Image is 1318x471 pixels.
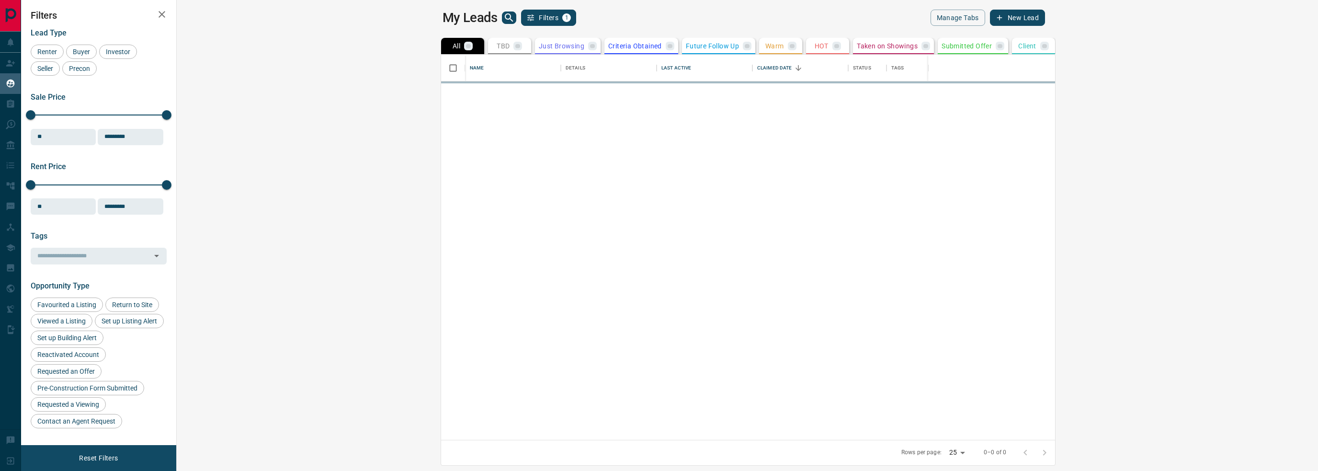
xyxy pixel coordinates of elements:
span: Rent Price [31,162,66,171]
span: Tags [31,231,47,241]
span: Requested a Viewing [34,401,102,408]
button: Filters1 [521,10,576,26]
div: Status [848,55,886,81]
span: Reactivated Account [34,351,102,358]
button: Sort [792,61,805,75]
div: Pre-Construction Form Submitted [31,381,144,395]
div: Status [853,55,871,81]
div: Return to Site [105,298,159,312]
p: Warm [765,43,784,49]
div: Name [470,55,484,81]
p: 0–0 of 0 [984,448,1006,457]
div: Precon [62,61,97,76]
div: Details [566,55,585,81]
div: Claimed Date [757,55,792,81]
div: Buyer [66,45,97,59]
span: 1 [563,14,570,21]
span: Buyer [69,48,93,56]
p: Just Browsing [539,43,584,49]
h1: My Leads [443,10,498,25]
span: Precon [66,65,93,72]
div: Last Active [657,55,752,81]
h2: Filters [31,10,167,21]
span: Set up Listing Alert [98,317,160,325]
p: Future Follow Up [686,43,739,49]
div: Renter [31,45,64,59]
p: Taken on Showings [857,43,918,49]
button: search button [502,11,516,24]
span: Favourited a Listing [34,301,100,309]
p: All [453,43,460,49]
span: Investor [102,48,134,56]
p: TBD [497,43,510,49]
div: Favourited a Listing [31,298,103,312]
span: Requested an Offer [34,368,98,375]
p: Rows per page: [901,448,942,457]
button: Manage Tabs [931,10,985,26]
button: Reset Filters [73,450,124,466]
span: Sale Price [31,92,66,102]
div: Set up Listing Alert [95,314,164,328]
span: Set up Building Alert [34,334,100,342]
button: Open [150,249,163,263]
div: Claimed Date [752,55,848,81]
span: Seller [34,65,57,72]
div: Requested a Viewing [31,397,106,412]
p: Client [1018,43,1036,49]
div: Requested an Offer [31,364,102,379]
div: Set up Building Alert [31,331,103,345]
div: Name [465,55,561,81]
span: Pre-Construction Form Submitted [34,384,141,392]
p: Criteria Obtained [608,43,662,49]
button: New Lead [990,10,1045,26]
div: Details [561,55,657,81]
div: Seller [31,61,60,76]
div: Viewed a Listing [31,314,92,328]
div: Reactivated Account [31,347,106,362]
span: Return to Site [109,301,156,309]
div: Last Active [661,55,691,81]
span: Lead Type [31,28,67,37]
div: Investor [99,45,137,59]
span: Opportunity Type [31,281,90,290]
div: Contact an Agent Request [31,414,122,428]
span: Viewed a Listing [34,317,89,325]
div: 25 [945,446,968,460]
p: HOT [815,43,829,49]
p: Submitted Offer [942,43,992,49]
span: Contact an Agent Request [34,417,119,425]
div: Tags [891,55,904,81]
span: Renter [34,48,60,56]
